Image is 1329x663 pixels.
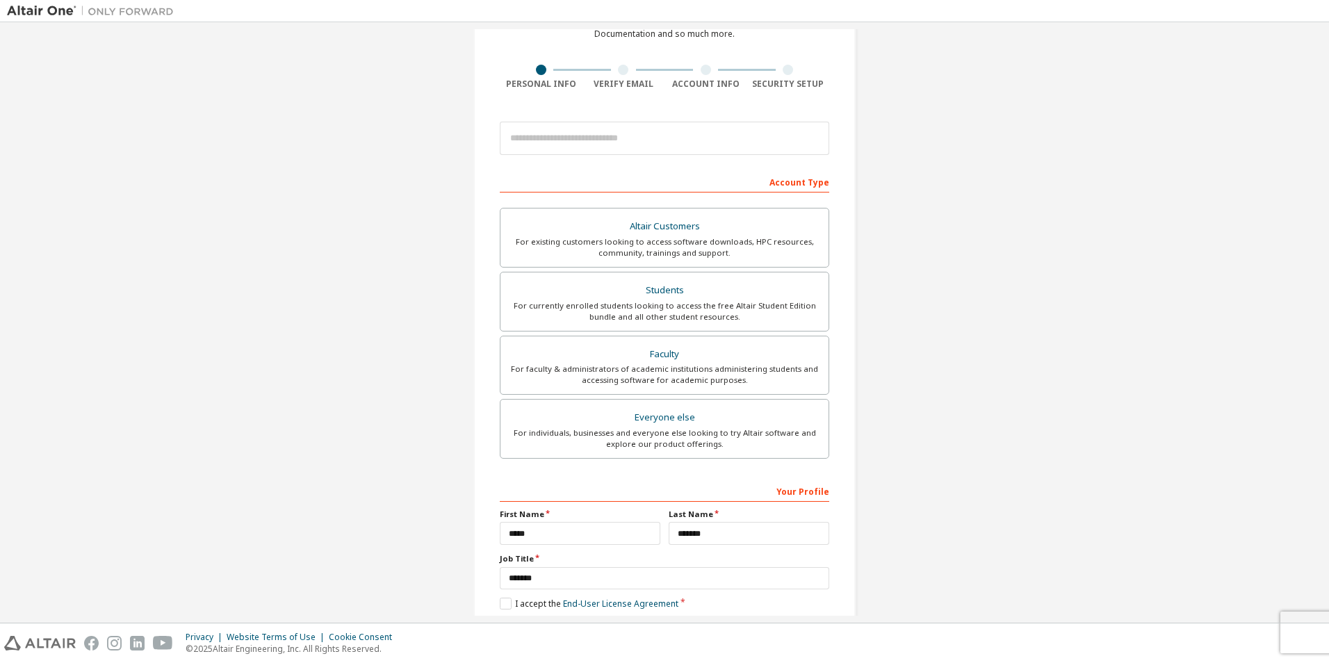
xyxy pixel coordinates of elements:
div: Cookie Consent [329,632,400,643]
div: Faculty [509,345,820,364]
img: instagram.svg [107,636,122,650]
div: Account Info [664,79,747,90]
div: Altair Customers [509,217,820,236]
img: youtube.svg [153,636,173,650]
div: Security Setup [747,79,830,90]
div: Students [509,281,820,300]
div: For currently enrolled students looking to access the free Altair Student Edition bundle and all ... [509,300,820,322]
div: Privacy [186,632,227,643]
p: © 2025 Altair Engineering, Inc. All Rights Reserved. [186,643,400,655]
div: Your Profile [500,480,829,502]
img: linkedin.svg [130,636,145,650]
img: altair_logo.svg [4,636,76,650]
label: Job Title [500,553,829,564]
div: For individuals, businesses and everyone else looking to try Altair software and explore our prod... [509,427,820,450]
div: For faculty & administrators of academic institutions administering students and accessing softwa... [509,363,820,386]
div: Website Terms of Use [227,632,329,643]
img: facebook.svg [84,636,99,650]
div: Everyone else [509,408,820,427]
label: First Name [500,509,660,520]
div: Verify Email [582,79,665,90]
a: End-User License Agreement [563,598,678,609]
div: Account Type [500,170,829,193]
img: Altair One [7,4,181,18]
label: I accept the [500,598,678,609]
div: Personal Info [500,79,582,90]
div: For existing customers looking to access software downloads, HPC resources, community, trainings ... [509,236,820,259]
label: Last Name [669,509,829,520]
